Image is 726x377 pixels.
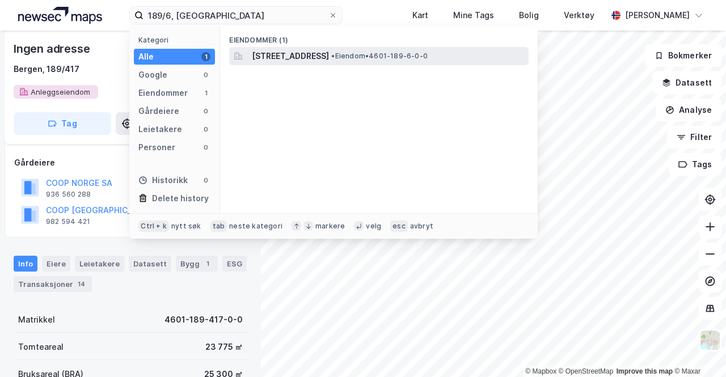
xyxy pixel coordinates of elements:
[42,256,70,272] div: Eiere
[138,36,215,44] div: Kategori
[222,256,247,272] div: ESG
[315,222,345,231] div: markere
[205,340,243,354] div: 23 775 ㎡
[453,9,494,22] div: Mine Tags
[202,258,213,269] div: 1
[210,221,227,232] div: tab
[669,153,721,176] button: Tags
[201,88,210,98] div: 1
[75,278,87,290] div: 14
[201,125,210,134] div: 0
[410,222,433,231] div: avbryt
[559,367,614,375] a: OpenStreetMap
[669,323,726,377] div: Kontrollprogram for chat
[14,156,247,170] div: Gårdeiere
[18,340,64,354] div: Tomteareal
[14,40,92,58] div: Ingen adresse
[75,256,124,272] div: Leietakere
[164,313,243,327] div: 4601-189-417-0-0
[176,256,218,272] div: Bygg
[519,9,539,22] div: Bolig
[46,190,91,199] div: 936 560 288
[366,222,381,231] div: velg
[143,7,328,24] input: Søk på adresse, matrikkel, gårdeiere, leietakere eller personer
[201,143,210,152] div: 0
[201,107,210,116] div: 0
[669,323,726,377] iframe: Chat Widget
[138,104,179,118] div: Gårdeiere
[412,9,428,22] div: Kart
[138,50,154,63] div: Alle
[331,52,428,61] span: Eiendom • 4601-189-6-0-0
[564,9,594,22] div: Verktøy
[525,367,556,375] a: Mapbox
[201,176,210,185] div: 0
[129,256,171,272] div: Datasett
[617,367,673,375] a: Improve this map
[18,313,55,327] div: Matrikkel
[652,71,721,94] button: Datasett
[229,222,282,231] div: neste kategori
[220,27,538,47] div: Eiendommer (1)
[138,86,188,100] div: Eiendommer
[331,52,335,60] span: •
[138,173,188,187] div: Historikk
[152,192,209,205] div: Delete history
[201,70,210,79] div: 0
[625,9,690,22] div: [PERSON_NAME]
[201,52,210,61] div: 1
[14,112,111,135] button: Tag
[667,126,721,149] button: Filter
[645,44,721,67] button: Bokmerker
[138,68,167,82] div: Google
[171,222,201,231] div: nytt søk
[14,256,37,272] div: Info
[138,122,182,136] div: Leietakere
[14,62,79,76] div: Bergen, 189/417
[656,99,721,121] button: Analyse
[138,221,169,232] div: Ctrl + k
[46,217,90,226] div: 982 594 421
[14,276,92,292] div: Transaksjoner
[138,141,175,154] div: Personer
[18,7,102,24] img: logo.a4113a55bc3d86da70a041830d287a7e.svg
[390,221,408,232] div: esc
[252,49,329,63] span: [STREET_ADDRESS]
